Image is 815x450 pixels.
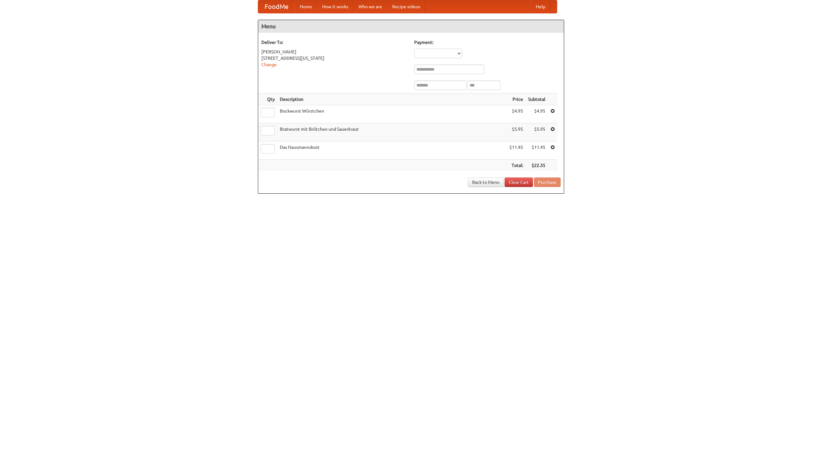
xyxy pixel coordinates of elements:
[277,123,507,142] td: Bratwurst mit Brötchen und Sauerkraut
[468,177,504,187] a: Back to Menu
[414,39,561,45] h5: Payment:
[387,0,425,13] a: Recipe videos
[261,49,408,55] div: [PERSON_NAME]
[261,55,408,61] div: [STREET_ADDRESS][US_STATE]
[258,0,295,13] a: FoodMe
[261,39,408,45] h5: Deliver To:
[277,105,507,123] td: Bockwurst Würstchen
[277,93,507,105] th: Description
[258,20,564,33] h4: Menu
[353,0,387,13] a: Who we are
[526,160,548,171] th: $22.35
[507,123,526,142] td: $5.95
[258,93,277,105] th: Qty
[507,142,526,160] td: $11.45
[526,105,548,123] td: $4.95
[507,93,526,105] th: Price
[526,93,548,105] th: Subtotal
[507,160,526,171] th: Total:
[526,142,548,160] td: $11.45
[507,105,526,123] td: $4.95
[261,62,277,67] a: Change
[526,123,548,142] td: $5.95
[295,0,317,13] a: Home
[317,0,353,13] a: How it works
[505,177,533,187] a: Clear Cart
[277,142,507,160] td: Das Hausmannskost
[531,0,550,13] a: Help
[534,177,561,187] button: Purchase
